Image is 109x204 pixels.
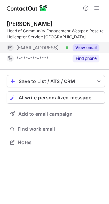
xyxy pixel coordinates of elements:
[73,55,99,62] button: Reveal Button
[7,28,105,40] div: Head of Community Engagement Westpac Rescue Helicopter Service [GEOGRAPHIC_DATA]
[18,111,73,117] span: Add to email campaign
[18,139,102,146] span: Notes
[7,20,52,27] div: [PERSON_NAME]
[7,138,105,147] button: Notes
[18,126,102,132] span: Find work email
[7,4,48,12] img: ContactOut v5.3.10
[16,45,63,51] span: [EMAIL_ADDRESS][DOMAIN_NAME]
[73,44,99,51] button: Reveal Button
[7,108,105,120] button: Add to email campaign
[19,95,91,100] span: AI write personalized message
[7,124,105,134] button: Find work email
[7,91,105,104] button: AI write personalized message
[19,79,93,84] div: Save to List / ATS / CRM
[7,75,105,87] button: save-profile-one-click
